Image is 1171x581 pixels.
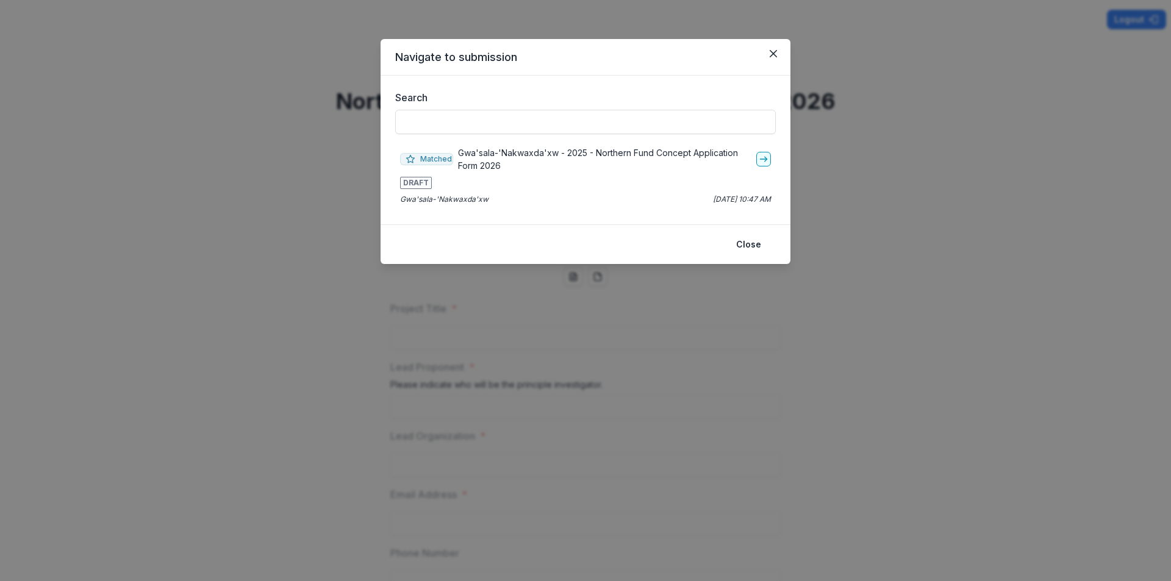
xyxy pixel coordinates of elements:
header: Navigate to submission [381,39,790,76]
p: [DATE] 10:47 AM [713,194,771,205]
p: Gwa'sala-'Nakwaxda'xw - 2025 - Northern Fund Concept Application Form 2026 [458,146,751,172]
a: go-to [756,152,771,166]
span: DRAFT [400,177,432,189]
p: Gwa'sala-'Nakwaxda'xw [400,194,489,205]
button: Close [764,44,783,63]
label: Search [395,90,768,105]
span: Matched [400,153,453,165]
button: Close [729,235,768,254]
